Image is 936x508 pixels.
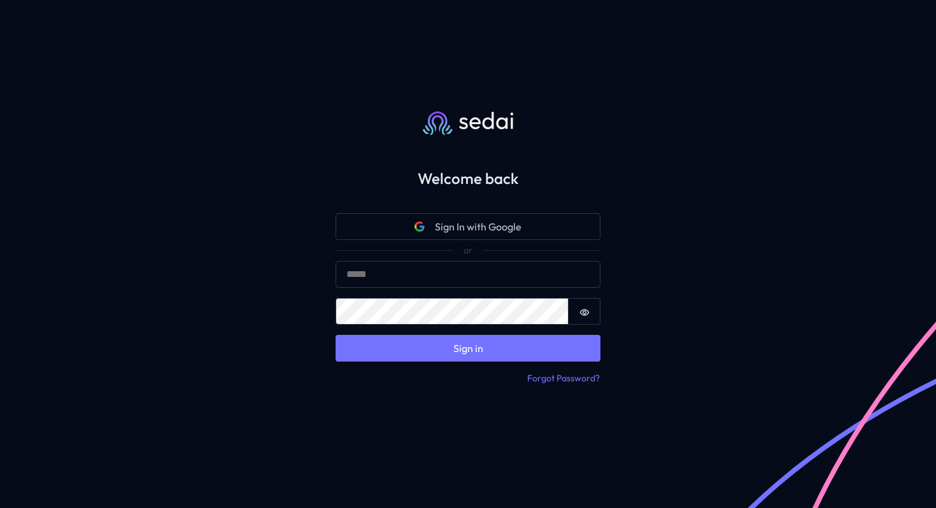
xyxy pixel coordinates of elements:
[527,372,600,386] button: Forgot Password?
[415,222,425,232] svg: Google icon
[569,298,600,325] button: Show password
[435,219,521,234] span: Sign In with Google
[336,213,600,240] button: Google iconSign In with Google
[336,335,600,362] button: Sign in
[315,169,621,188] h2: Welcome back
